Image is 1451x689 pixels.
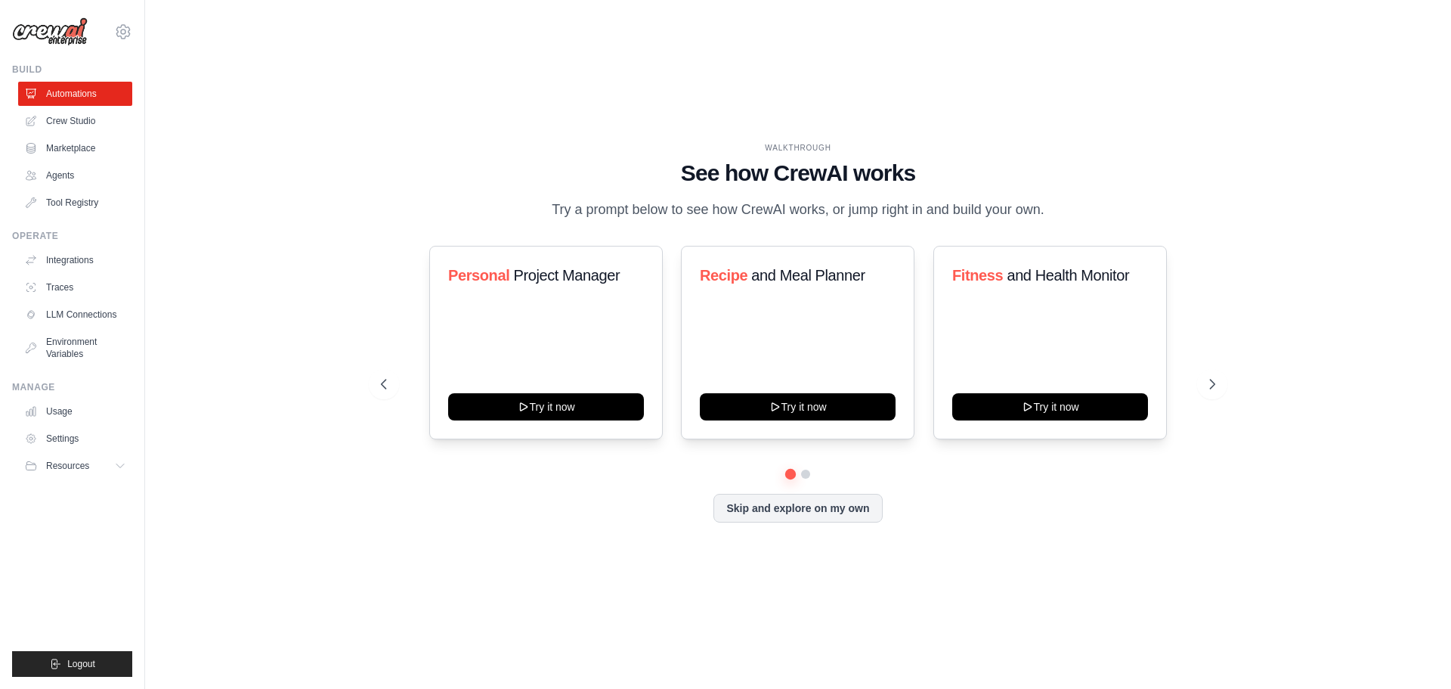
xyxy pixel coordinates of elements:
[700,393,896,421] button: Try it now
[713,494,882,523] button: Skip and explore on my own
[700,267,747,284] span: Recipe
[18,109,132,133] a: Crew Studio
[12,651,132,677] button: Logout
[18,330,132,366] a: Environment Variables
[18,427,132,451] a: Settings
[381,142,1215,154] div: WALKTHROUGH
[952,267,1003,284] span: Fitness
[18,275,132,299] a: Traces
[448,267,509,284] span: Personal
[12,64,132,76] div: Build
[18,163,132,188] a: Agents
[544,199,1052,221] p: Try a prompt below to see how CrewAI works, or jump right in and build your own.
[18,191,132,215] a: Tool Registry
[18,454,132,478] button: Resources
[18,136,132,160] a: Marketplace
[18,82,132,106] a: Automations
[18,399,132,424] a: Usage
[12,230,132,242] div: Operate
[952,393,1148,421] button: Try it now
[752,267,865,284] span: and Meal Planner
[12,381,132,393] div: Manage
[513,267,620,284] span: Project Manager
[18,303,132,327] a: LLM Connections
[381,160,1215,187] h1: See how CrewAI works
[18,248,132,272] a: Integrations
[12,17,88,46] img: Logo
[67,658,95,670] span: Logout
[1007,267,1129,284] span: and Health Monitor
[448,393,644,421] button: Try it now
[46,460,89,472] span: Resources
